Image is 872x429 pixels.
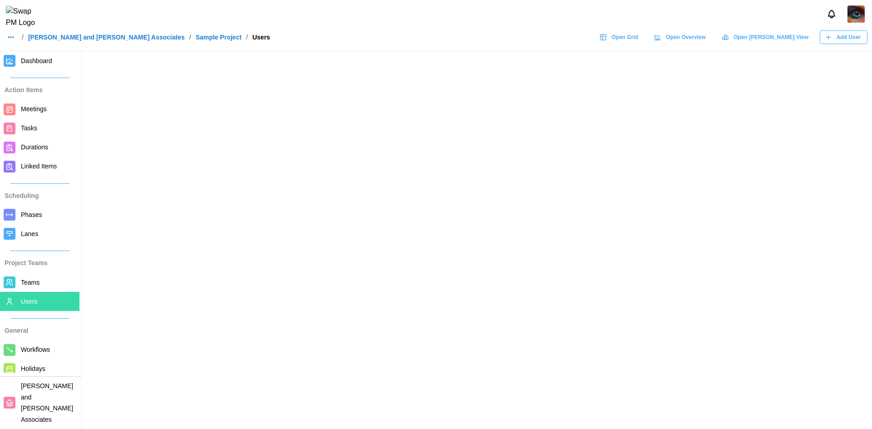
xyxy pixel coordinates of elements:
[246,34,248,40] div: /
[837,31,861,44] span: Add User
[824,6,839,22] button: Notifications
[21,346,50,353] span: Workflows
[611,31,638,44] span: Open Grid
[189,34,191,40] div: /
[21,230,38,237] span: Lanes
[21,382,73,423] span: [PERSON_NAME] and [PERSON_NAME] Associates
[666,31,705,44] span: Open Overview
[595,30,645,44] a: Open Grid
[21,124,37,132] span: Tasks
[21,365,45,372] span: Holidays
[847,5,865,23] a: Zulqarnain Khalil
[21,211,42,218] span: Phases
[21,163,57,170] span: Linked Items
[6,6,43,29] img: Swap PM Logo
[21,143,48,151] span: Durations
[649,30,713,44] a: Open Overview
[21,57,52,64] span: Dashboard
[21,105,47,113] span: Meetings
[847,5,865,23] img: 2Q==
[253,34,270,40] div: Users
[717,30,815,44] a: Open [PERSON_NAME] View
[22,34,24,40] div: /
[196,34,242,40] a: Sample Project
[733,31,808,44] span: Open [PERSON_NAME] View
[820,30,867,44] button: Add User
[21,298,38,305] span: Users
[28,34,185,40] a: [PERSON_NAME] and [PERSON_NAME] Associates
[21,279,40,286] span: Teams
